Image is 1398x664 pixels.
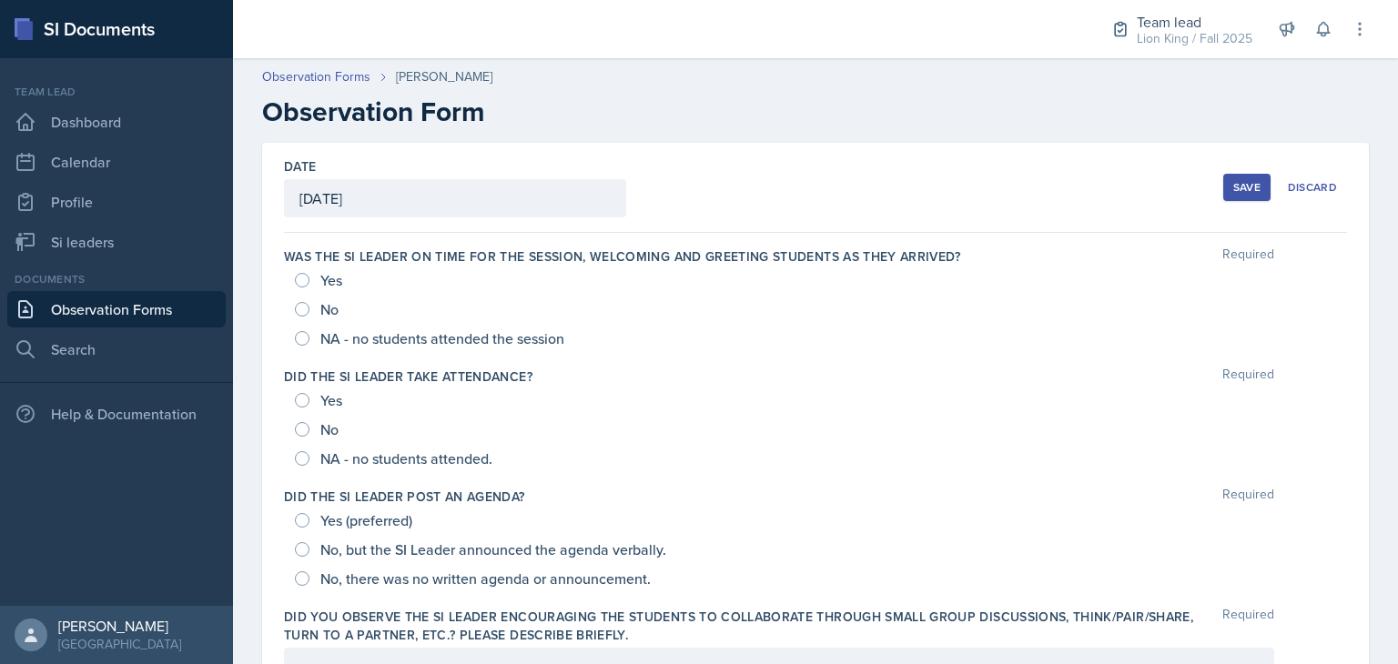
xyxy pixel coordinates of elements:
[262,67,370,86] a: Observation Forms
[58,635,181,653] div: [GEOGRAPHIC_DATA]
[320,511,412,529] span: Yes (preferred)
[284,488,525,506] label: Did the SI Leader post an agenda?
[7,224,226,260] a: Si leaders
[1222,367,1274,386] span: Required
[1222,247,1274,266] span: Required
[284,157,316,176] label: Date
[7,291,226,327] a: Observation Forms
[1137,29,1252,48] div: Lion King / Fall 2025
[1233,180,1261,195] div: Save
[284,247,961,266] label: Was the SI Leader on time for the session, welcoming and greeting students as they arrived?
[1223,174,1271,201] button: Save
[7,396,226,432] div: Help & Documentation
[320,449,492,468] span: NA - no students attended.
[1137,11,1252,33] div: Team lead
[284,608,1222,644] label: Did you observe the SI Leader encouraging the students to collaborate through small group discuss...
[7,84,226,100] div: Team lead
[320,329,564,347] span: NA - no students attended the session
[1222,488,1274,506] span: Required
[320,420,339,438] span: No
[58,617,181,635] div: [PERSON_NAME]
[396,67,492,86] div: [PERSON_NAME]
[320,540,666,558] span: No, but the SI Leader announced the agenda verbally.
[320,391,342,409] span: Yes
[7,144,226,180] a: Calendar
[320,300,339,318] span: No
[7,184,226,220] a: Profile
[320,569,651,588] span: No, there was no written agenda or announcement.
[262,96,1369,128] h2: Observation Form
[7,331,226,367] a: Search
[1288,180,1337,195] div: Discard
[7,104,226,140] a: Dashboard
[320,271,342,289] span: Yes
[1222,608,1274,644] span: Required
[7,271,226,287] div: Documents
[1278,174,1347,201] button: Discard
[284,367,532,386] label: Did the SI Leader take attendance?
